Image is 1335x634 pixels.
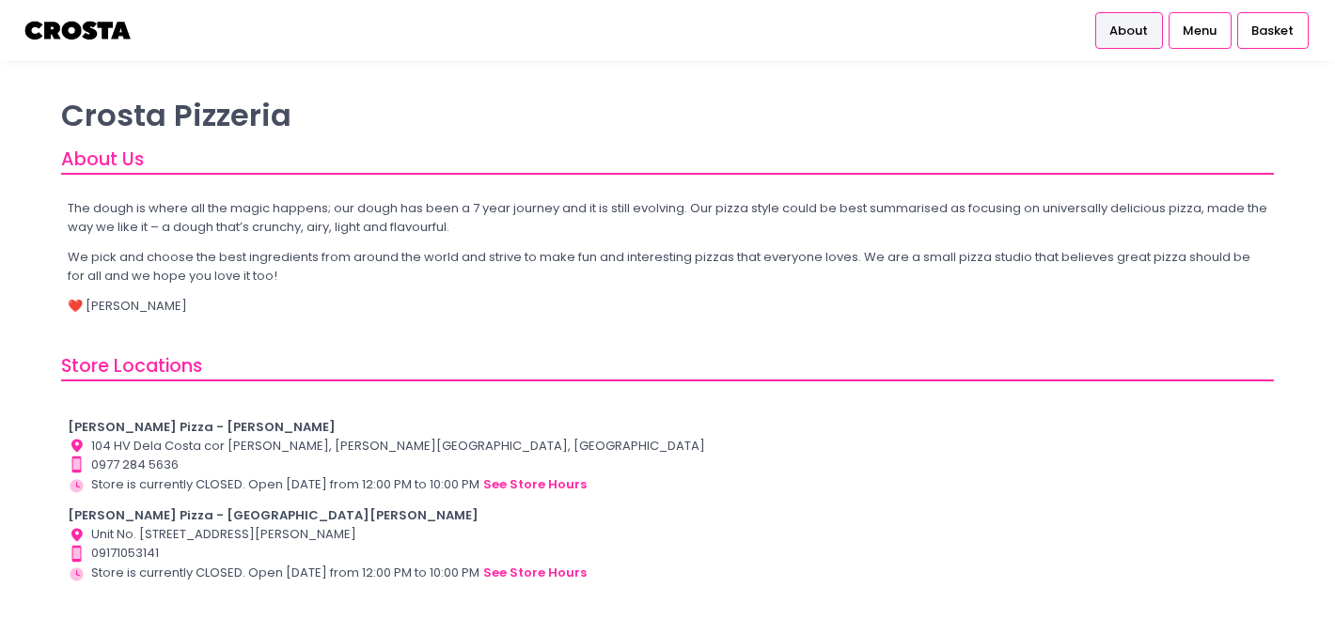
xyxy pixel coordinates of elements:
p: ❤️ [PERSON_NAME] [68,297,1268,316]
img: logo [24,14,133,47]
b: [PERSON_NAME] Pizza - [GEOGRAPHIC_DATA][PERSON_NAME] [68,506,479,524]
div: Store Locations [61,352,1274,381]
button: see store hours [482,563,588,583]
span: Menu [1183,22,1217,40]
p: Crosta Pizzeria [61,97,1274,133]
p: The dough is where all the magic happens; our dough has been a 7 year journey and it is still evo... [68,199,1268,236]
p: We pick and choose the best ingredients from around the world and strive to make fun and interest... [68,248,1268,285]
div: 09171053141 [68,544,1268,563]
span: About [1109,22,1148,40]
button: see store hours [482,474,588,495]
div: About Us [61,146,1274,175]
span: Basket [1251,22,1294,40]
a: About [1095,12,1163,48]
div: 104 HV Dela Costa cor [PERSON_NAME], [PERSON_NAME][GEOGRAPHIC_DATA], [GEOGRAPHIC_DATA] [68,437,1268,456]
b: [PERSON_NAME] Pizza - [PERSON_NAME] [68,418,336,436]
div: Store is currently CLOSED. Open [DATE] from 12:00 PM to 10:00 PM [68,474,1268,495]
div: Store is currently CLOSED. Open [DATE] from 12:00 PM to 10:00 PM [68,563,1268,583]
div: 0977 284 5636 [68,456,1268,474]
a: Menu [1169,12,1232,48]
div: Unit No. [STREET_ADDRESS][PERSON_NAME] [68,525,1268,544]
